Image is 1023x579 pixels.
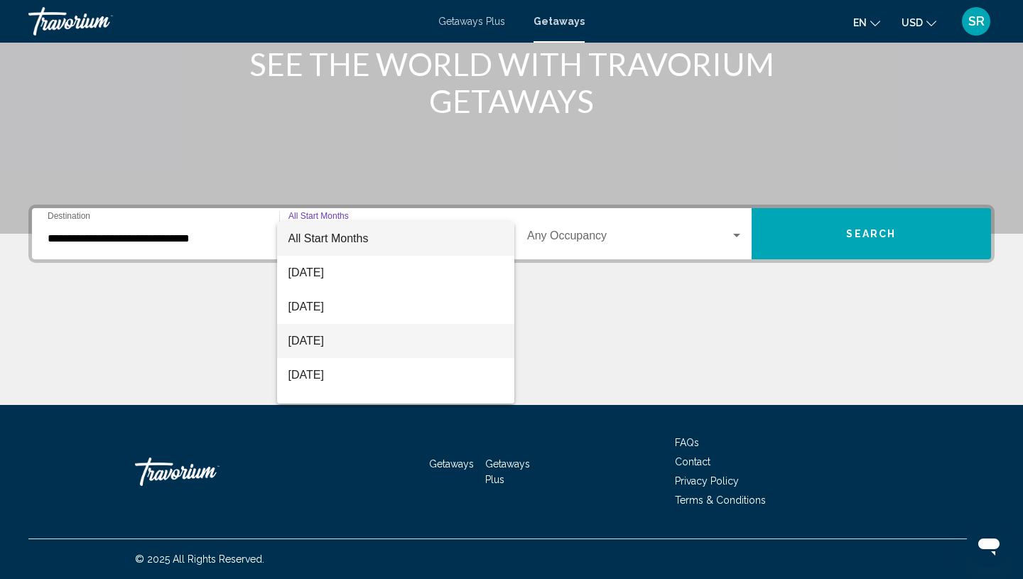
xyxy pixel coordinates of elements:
[288,392,504,426] span: [DATE]
[288,358,504,392] span: [DATE]
[288,256,504,290] span: [DATE]
[288,232,369,244] span: All Start Months
[288,324,504,358] span: [DATE]
[966,522,1012,568] iframe: Button to launch messaging window
[288,290,504,324] span: [DATE]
